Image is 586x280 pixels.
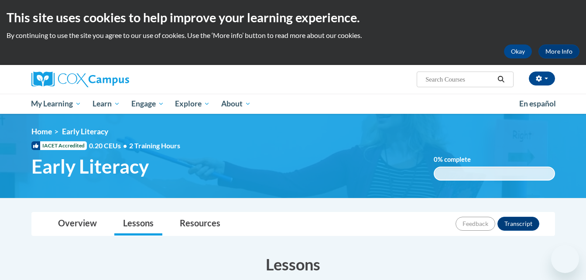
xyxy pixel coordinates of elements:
[7,31,579,40] p: By continuing to use the site you agree to our use of cookies. Use the ‘More info’ button to read...
[494,74,507,85] button: Search
[126,94,170,114] a: Engage
[497,217,539,231] button: Transcript
[7,9,579,26] h2: This site uses cookies to help improve your learning experience.
[171,212,229,236] a: Resources
[62,127,108,136] span: Early Literacy
[26,94,87,114] a: My Learning
[31,127,52,136] a: Home
[519,99,556,108] span: En español
[31,99,81,109] span: My Learning
[31,253,555,275] h3: Lessons
[31,72,197,87] a: Cox Campus
[129,141,180,150] span: 2 Training Hours
[514,95,562,113] a: En español
[175,99,210,109] span: Explore
[434,155,484,164] label: % complete
[504,44,532,58] button: Okay
[87,94,126,114] a: Learn
[31,141,87,150] span: IACET Accredited
[551,245,579,273] iframe: Button to launch messaging window
[123,141,127,150] span: •
[31,72,129,87] img: Cox Campus
[31,155,149,178] span: Early Literacy
[425,74,494,85] input: Search Courses
[538,44,579,58] a: More Info
[93,99,120,109] span: Learn
[216,94,257,114] a: About
[221,99,251,109] span: About
[131,99,164,109] span: Engage
[18,94,568,114] div: Main menu
[529,72,555,85] button: Account Settings
[434,156,438,163] span: 0
[169,94,216,114] a: Explore
[114,212,162,236] a: Lessons
[456,217,495,231] button: Feedback
[49,212,106,236] a: Overview
[89,141,129,150] span: 0.20 CEUs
